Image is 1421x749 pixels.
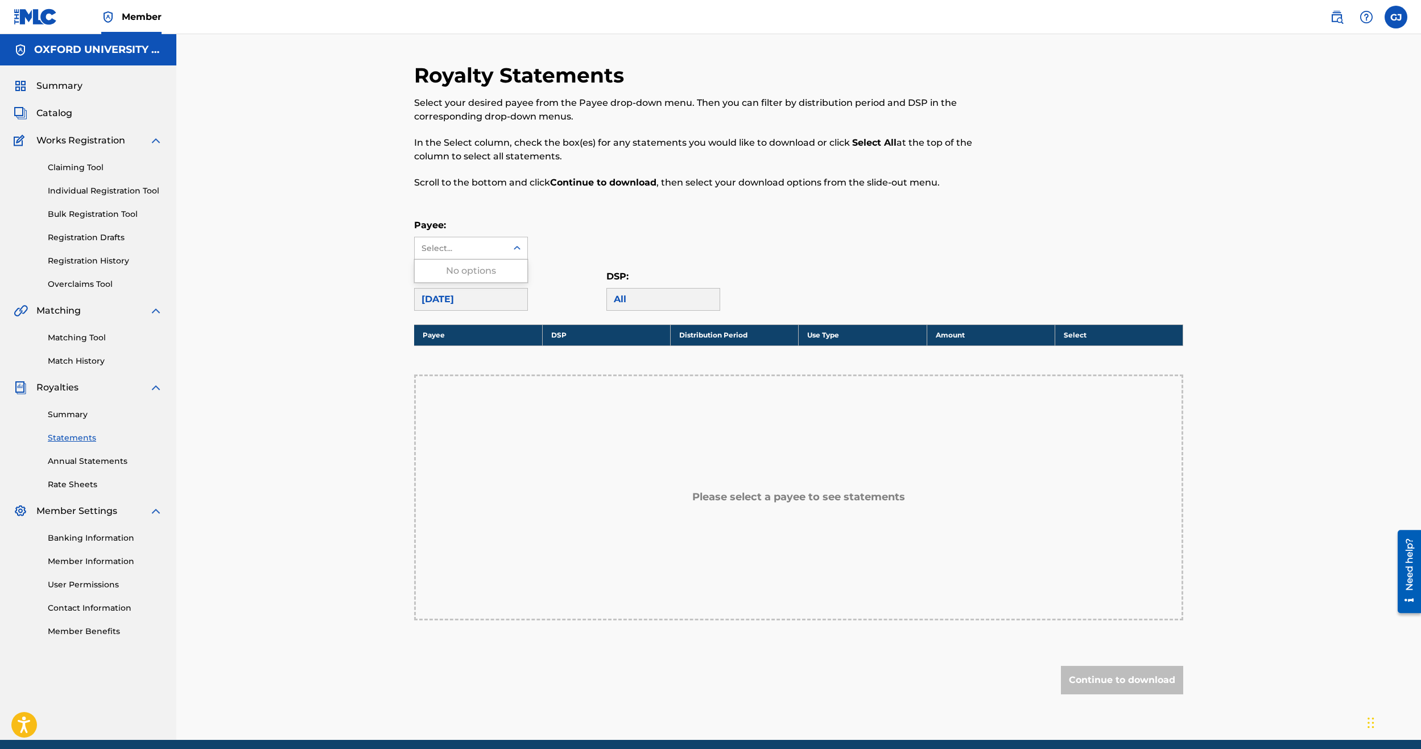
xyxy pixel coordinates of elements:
th: Payee [414,324,542,345]
a: Rate Sheets [48,479,163,491]
img: MLC Logo [14,9,57,25]
a: User Permissions [48,579,163,591]
th: Use Type [799,324,927,345]
div: Help [1355,6,1378,28]
a: Registration History [48,255,163,267]
img: Matching [14,304,28,318]
strong: Select All [852,137,897,148]
span: Member [122,10,162,23]
div: Drag [1368,706,1374,740]
h2: Royalty Statements [414,63,630,88]
h5: Please select a payee to see statements [692,491,905,504]
a: Claiming Tool [48,162,163,174]
img: Catalog [14,106,27,120]
a: Match History [48,355,163,367]
label: Payee: [414,220,446,231]
img: help [1360,10,1373,24]
img: expand [149,381,163,394]
img: Summary [14,79,27,93]
a: Contact Information [48,602,163,614]
strong: Continue to download [550,177,656,188]
a: Registration Drafts [48,232,163,244]
iframe: Resource Center [1389,525,1421,617]
h5: OXFORD UNIVERSITY PRESS [34,43,163,56]
a: Statements [48,432,163,444]
img: search [1330,10,1344,24]
a: Matching Tool [48,332,163,344]
a: Member Benefits [48,625,163,637]
a: Individual Registration Tool [48,185,163,197]
th: Distribution Period [671,324,799,345]
a: Banking Information [48,532,163,544]
p: In the Select column, check the box(es) for any statements you would like to download or click at... [414,136,1006,163]
a: SummarySummary [14,79,82,93]
span: Member Settings [36,504,117,518]
a: Overclaims Tool [48,278,163,290]
p: Select your desired payee from the Payee drop-down menu. Then you can filter by distribution peri... [414,96,1006,124]
iframe: Chat Widget [1364,694,1421,749]
img: Works Registration [14,134,28,147]
img: Top Rightsholder [101,10,115,24]
a: Member Information [48,555,163,567]
span: Catalog [36,106,72,120]
th: Select [1055,324,1183,345]
th: Amount [927,324,1055,345]
img: Member Settings [14,504,27,518]
a: Annual Statements [48,455,163,467]
label: DSP: [606,271,629,282]
th: DSP [542,324,670,345]
div: Select... [422,242,499,254]
div: User Menu [1385,6,1407,28]
span: Royalties [36,381,79,394]
span: Matching [36,304,81,318]
p: Scroll to the bottom and click , then select your download options from the slide-out menu. [414,176,1006,190]
div: No options [415,260,527,282]
img: expand [149,304,163,318]
a: CatalogCatalog [14,106,72,120]
a: Bulk Registration Tool [48,208,163,220]
a: Public Search [1325,6,1348,28]
img: expand [149,134,163,147]
img: expand [149,504,163,518]
img: Accounts [14,43,27,57]
a: Summary [48,409,163,421]
img: Royalties [14,381,27,394]
span: Works Registration [36,134,125,147]
span: Summary [36,79,82,93]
